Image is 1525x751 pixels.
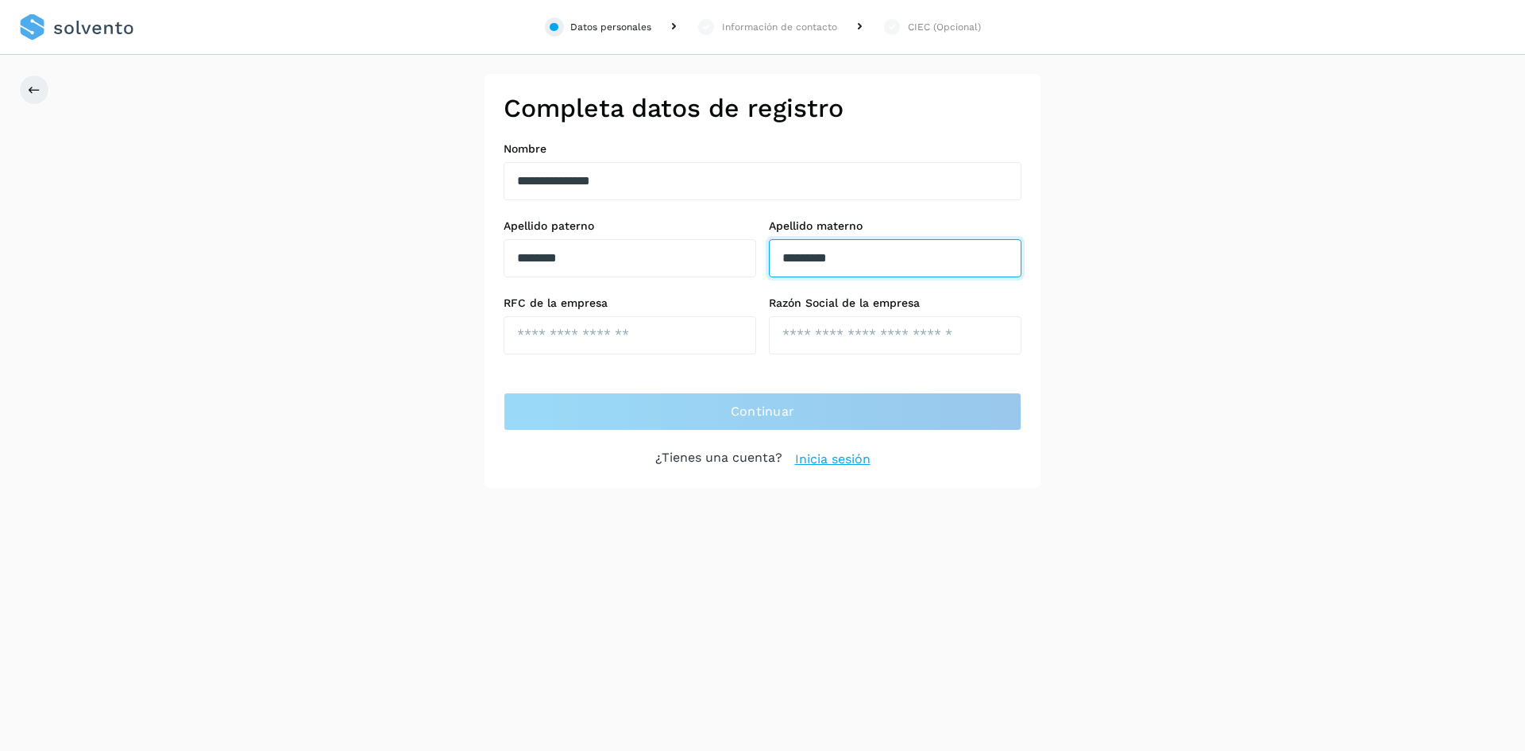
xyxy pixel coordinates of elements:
label: Apellido paterno [504,219,756,233]
button: Continuar [504,393,1021,431]
h2: Completa datos de registro [504,93,1021,123]
label: Razón Social de la empresa [769,296,1021,310]
span: Continuar [731,403,795,420]
div: Datos personales [570,20,651,34]
label: RFC de la empresa [504,296,756,310]
label: Nombre [504,142,1021,156]
label: Apellido materno [769,219,1021,233]
a: Inicia sesión [795,450,871,469]
div: CIEC (Opcional) [908,20,981,34]
p: ¿Tienes una cuenta? [655,450,782,469]
div: Información de contacto [722,20,837,34]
